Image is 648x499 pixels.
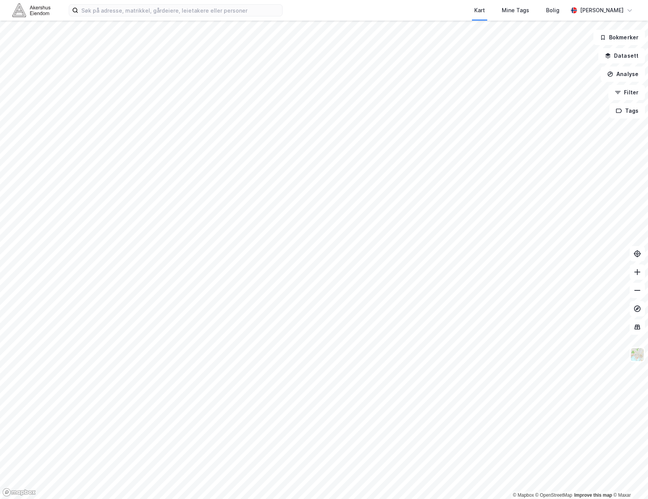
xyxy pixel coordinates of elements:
[12,3,50,17] img: akershus-eiendom-logo.9091f326c980b4bce74ccdd9f866810c.svg
[609,103,645,118] button: Tags
[474,6,485,15] div: Kart
[513,493,534,498] a: Mapbox
[502,6,529,15] div: Mine Tags
[598,48,645,63] button: Datasett
[574,493,612,498] a: Improve this map
[546,6,559,15] div: Bolig
[78,5,282,16] input: Søk på adresse, matrikkel, gårdeiere, leietakere eller personer
[593,30,645,45] button: Bokmerker
[630,347,645,362] img: Z
[580,6,624,15] div: [PERSON_NAME]
[2,488,36,497] a: Mapbox homepage
[610,462,648,499] div: Kontrollprogram for chat
[608,85,645,100] button: Filter
[601,66,645,82] button: Analyse
[610,462,648,499] iframe: Chat Widget
[535,493,572,498] a: OpenStreetMap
